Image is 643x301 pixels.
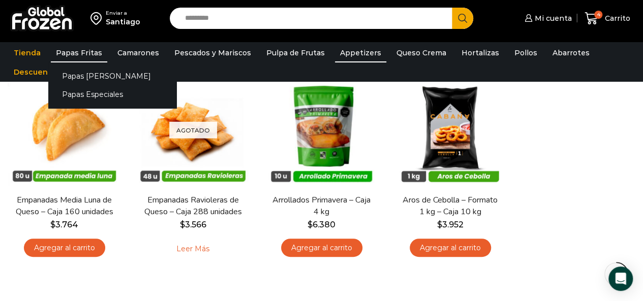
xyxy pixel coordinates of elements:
span: $ [437,220,442,229]
a: Agregar al carrito: “Aros de Cebolla - Formato 1 kg - Caja 10 kg” [410,239,491,257]
div: Enviar a [106,10,140,17]
a: Appetizers [335,43,386,62]
a: Descuentos [9,62,66,82]
span: $ [50,220,55,229]
a: Arrollados Primavera – Caja 4 kg [270,194,373,218]
bdi: 3.566 [180,220,206,229]
span: Mi cuenta [532,13,572,23]
button: Search button [452,8,473,29]
a: Agregar al carrito: “Arrollados Primavera - Caja 4 kg” [281,239,362,257]
a: Papas Fritas [51,43,107,62]
bdi: 6.380 [308,220,335,229]
bdi: 3.764 [50,220,78,229]
a: 4 Carrito [582,7,633,30]
a: Camarones [112,43,164,62]
span: $ [180,220,185,229]
img: address-field-icon.svg [90,10,106,27]
a: Aros de Cebolla – Formato 1 kg – Caja 10 kg [399,194,501,218]
a: Empanadas Media Luna de Queso – Caja 160 unidades [13,194,115,218]
bdi: 3.952 [437,220,464,229]
p: Agotado [169,122,217,139]
span: $ [308,220,313,229]
a: Empanadas Ravioleras de Queso – Caja 288 unidades [142,194,244,218]
a: Pulpa de Frutas [261,43,330,62]
a: Pollos [509,43,542,62]
div: Open Intercom Messenger [608,266,633,291]
a: Queso Crema [391,43,451,62]
a: Abarrotes [547,43,595,62]
a: Hortalizas [456,43,504,62]
a: Tienda [9,43,46,62]
a: Agregar al carrito: “Empanadas Media Luna de Queso - Caja 160 unidades” [24,239,105,257]
span: 4 [594,11,602,19]
a: Mi cuenta [522,8,572,28]
div: Santiago [106,17,140,27]
a: Leé más sobre “Empanadas Ravioleras de Queso - Caja 288 unidades” [161,239,225,260]
a: Papas Especiales [48,85,176,104]
a: Papas [PERSON_NAME] [48,66,176,85]
a: Pescados y Mariscos [169,43,256,62]
span: Carrito [602,13,630,23]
